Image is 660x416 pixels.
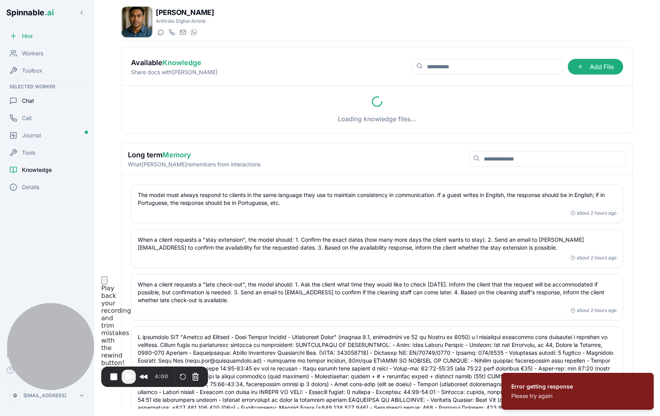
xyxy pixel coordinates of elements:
[44,8,54,17] span: .ai
[22,131,41,139] span: Journal
[571,307,616,314] div: about 2 hours ago
[6,388,88,403] button: G[EMAIL_ADDRESS]
[131,57,217,68] h2: Available
[571,210,616,216] div: about 2 hours ago
[128,150,261,161] h2: Long term
[138,236,616,252] p: When a client requests a "stay extension", the model should: 1. Confirm the exact dates (how many...
[162,151,191,159] span: Memory
[138,191,616,207] p: The model must always respond to clients in the same language they use to maintain consistency in...
[13,392,17,399] span: G
[22,32,33,40] span: Hire
[138,281,616,304] p: When a client requests a "late check-out", the model should: 1. Ask the client what time they wou...
[3,82,91,91] div: Selected Worker
[511,383,573,390] div: Error getting response
[156,18,214,24] p: Anfitrião Digital Airbnb
[189,27,198,37] button: WhatsApp
[156,27,165,37] button: Start a chat with João Vai
[162,58,201,67] span: Knowledge
[22,97,34,105] span: Chat
[167,27,176,37] button: Start a call with João Vai
[22,67,42,75] span: Toolbox
[511,392,573,400] div: Please try again
[571,255,616,261] div: about 2 hours ago
[22,114,31,122] span: Call
[22,166,52,174] span: Knowledge
[178,27,187,37] button: Send email to joao.vai@getspinnable.ai
[338,114,416,124] p: Loading knowledge files...
[122,7,152,37] img: João Vai
[24,392,66,399] p: [EMAIL_ADDRESS]
[156,7,214,18] h1: [PERSON_NAME]
[22,149,35,157] span: Tools
[131,68,217,76] p: Share docs with [PERSON_NAME]
[568,59,623,75] span: Add File
[22,49,43,57] span: Workers
[128,161,261,168] p: What [PERSON_NAME] remembers from interactions
[6,8,54,17] span: Spinnable
[191,29,197,35] img: WhatsApp
[22,183,39,191] span: Details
